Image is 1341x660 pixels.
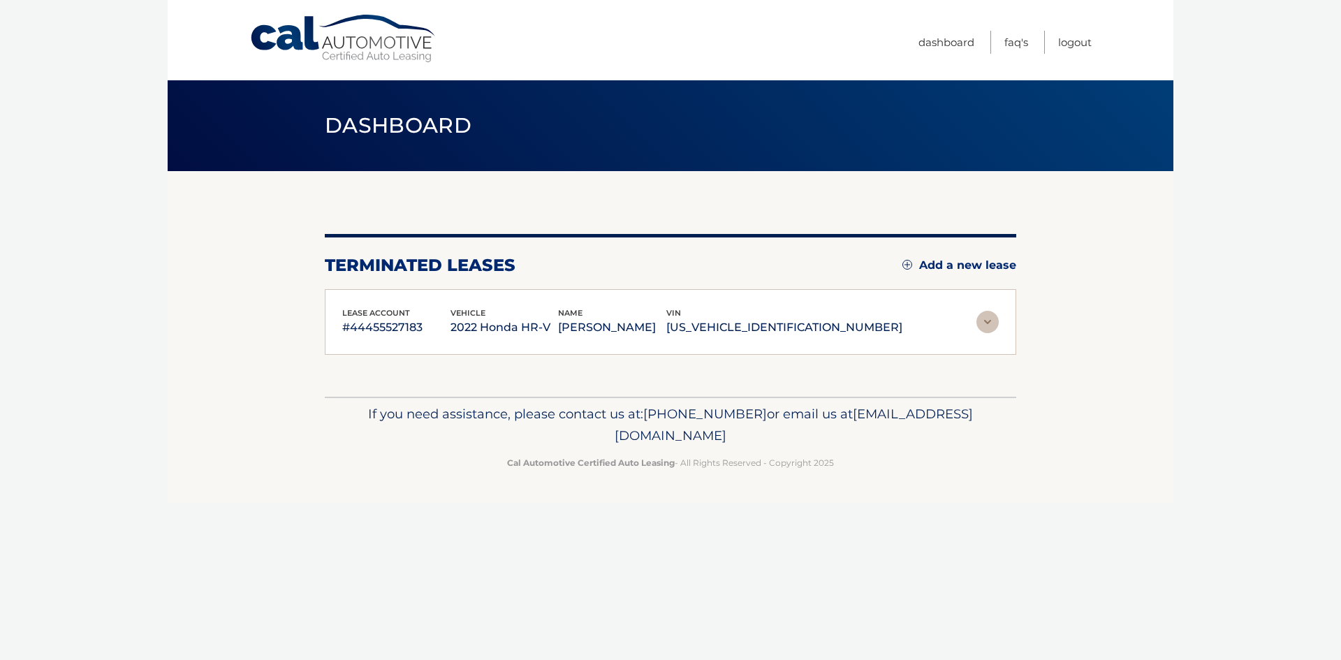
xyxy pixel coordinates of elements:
[249,14,438,64] a: Cal Automotive
[1004,31,1028,54] a: FAQ's
[976,311,999,333] img: accordion-rest.svg
[334,403,1007,448] p: If you need assistance, please contact us at: or email us at
[643,406,767,422] span: [PHONE_NUMBER]
[558,308,582,318] span: name
[1058,31,1092,54] a: Logout
[558,318,666,337] p: [PERSON_NAME]
[902,258,1016,272] a: Add a new lease
[666,308,681,318] span: vin
[334,455,1007,470] p: - All Rights Reserved - Copyright 2025
[902,260,912,270] img: add.svg
[342,308,410,318] span: lease account
[450,318,559,337] p: 2022 Honda HR-V
[918,31,974,54] a: Dashboard
[666,318,902,337] p: [US_VEHICLE_IDENTIFICATION_NUMBER]
[507,457,675,468] strong: Cal Automotive Certified Auto Leasing
[325,112,471,138] span: Dashboard
[325,255,515,276] h2: terminated leases
[450,308,485,318] span: vehicle
[342,318,450,337] p: #44455527183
